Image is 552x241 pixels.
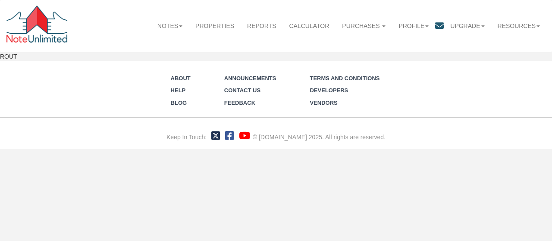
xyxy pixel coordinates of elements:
[392,16,435,35] a: Profile
[224,75,276,81] a: Announcements
[241,16,282,35] a: Reports
[171,75,191,81] a: About
[171,87,186,94] a: Help
[224,87,260,94] a: Contact Us
[491,16,547,35] a: Resources
[444,16,491,35] a: Upgrade
[310,75,379,81] a: Terms and Conditions
[310,100,337,106] a: Vendors
[224,100,255,106] a: Feedback
[189,16,241,35] a: Properties
[283,16,336,35] a: Calculator
[171,100,187,106] a: Blog
[166,133,207,141] div: Keep In Touch:
[253,133,386,141] div: © [DOMAIN_NAME] 2025. All rights are reserved.
[310,87,348,94] a: Developers
[151,16,189,35] a: Notes
[336,16,392,35] a: Purchases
